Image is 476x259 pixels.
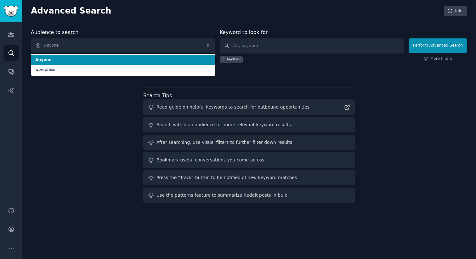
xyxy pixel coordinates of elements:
a: Info [444,6,467,16]
label: Search Tips [143,93,172,99]
label: Keyword to look for [220,29,268,35]
div: Anything [227,57,241,61]
button: Perform Advanced Search [409,38,467,53]
img: GummySearch logo [4,6,18,17]
input: Any keyword [220,38,404,53]
button: Anyone [31,38,215,53]
h2: Advanced Search [31,6,440,16]
span: wordpress [35,67,211,73]
div: Read guide on helpful keywords to search for outbound opportunities [156,104,309,110]
div: Use the patterns feature to summarize Reddit posts in bulk [156,192,287,199]
span: Anyone [35,57,211,63]
a: More filters [424,56,452,62]
ul: Anyone [31,54,215,76]
div: After searching, use visual filters to further filter down results [156,139,292,146]
div: Press the "Track" button to be notified of new keyword matches [156,174,297,181]
div: Bookmark useful conversations you come across [156,157,264,163]
div: Search within an audience for more relevant keyword results [156,121,291,128]
label: Audience to search [31,29,78,35]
